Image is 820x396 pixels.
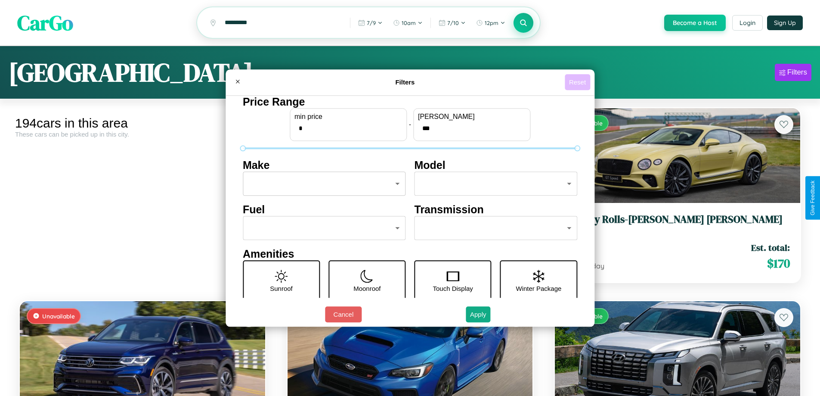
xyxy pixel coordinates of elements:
span: 7 / 9 [367,19,376,26]
button: Cancel [325,306,362,322]
div: Give Feedback [810,181,816,215]
h4: Filters [245,78,565,86]
h4: Amenities [243,248,577,260]
p: Moonroof [353,283,381,294]
button: 7/9 [354,16,387,30]
button: Sign Up [767,16,803,30]
span: $ 170 [767,255,790,272]
button: 7/10 [434,16,470,30]
h4: Make [243,159,406,171]
span: Unavailable [42,312,75,320]
span: CarGo [17,9,73,37]
h4: Fuel [243,203,406,216]
p: Touch Display [433,283,473,294]
button: 12pm [472,16,510,30]
span: 12pm [485,19,498,26]
button: Reset [565,74,590,90]
button: Login [732,15,763,31]
h3: Bentley Rolls-[PERSON_NAME] [PERSON_NAME] [565,213,790,226]
h4: Transmission [415,203,578,216]
a: Bentley Rolls-[PERSON_NAME] [PERSON_NAME]2020 [565,213,790,234]
span: Est. total: [751,241,790,254]
label: [PERSON_NAME] [418,113,526,121]
p: - [409,118,411,130]
div: Filters [787,68,807,77]
button: 10am [389,16,427,30]
button: Become a Host [664,15,726,31]
button: Apply [466,306,491,322]
div: 194 cars in this area [15,116,270,131]
span: / day [586,262,604,270]
label: min price [294,113,402,121]
p: Sunroof [270,283,293,294]
h1: [GEOGRAPHIC_DATA] [9,55,253,90]
button: Filters [775,64,811,81]
p: Winter Package [516,283,562,294]
h4: Model [415,159,578,171]
span: 10am [402,19,416,26]
div: These cars can be picked up in this city. [15,131,270,138]
span: 7 / 10 [447,19,459,26]
h4: Price Range [243,96,577,108]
